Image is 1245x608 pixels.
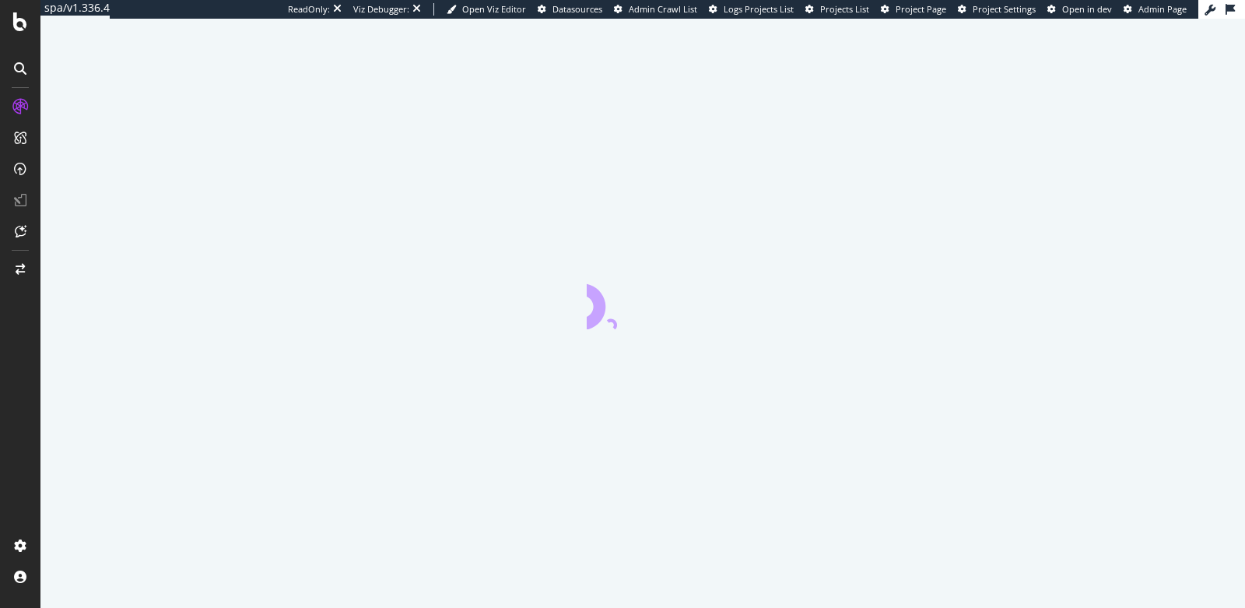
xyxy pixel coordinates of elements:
a: Admin Page [1124,3,1187,16]
span: Admin Crawl List [629,3,697,15]
a: Project Page [881,3,946,16]
span: Open Viz Editor [462,3,526,15]
span: Project Page [896,3,946,15]
span: Project Settings [973,3,1036,15]
div: animation [587,273,699,329]
a: Project Settings [958,3,1036,16]
span: Datasources [552,3,602,15]
a: Logs Projects List [709,3,794,16]
span: Projects List [820,3,869,15]
div: Viz Debugger: [353,3,409,16]
div: ReadOnly: [288,3,330,16]
span: Logs Projects List [724,3,794,15]
a: Open Viz Editor [447,3,526,16]
a: Projects List [805,3,869,16]
a: Open in dev [1047,3,1112,16]
span: Open in dev [1062,3,1112,15]
span: Admin Page [1138,3,1187,15]
a: Admin Crawl List [614,3,697,16]
a: Datasources [538,3,602,16]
